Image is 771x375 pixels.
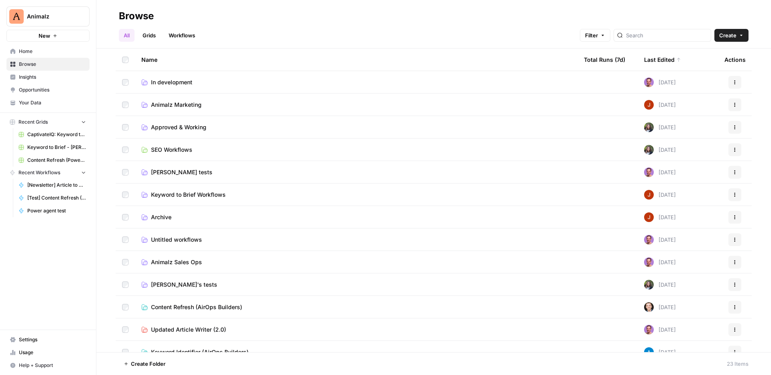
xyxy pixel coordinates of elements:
a: Keyword Identifier (AirOps Builders) [141,348,571,356]
button: Help + Support [6,359,90,372]
span: [Test] Content Refresh (Power Agents) [27,194,86,202]
span: Approved & Working [151,123,206,131]
input: Search [626,31,708,39]
img: Animalz Logo [9,9,24,24]
a: Updated Article Writer (2.0) [141,326,571,334]
div: [DATE] [644,280,676,289]
a: [PERSON_NAME]'s tests [141,281,571,289]
a: Your Data [6,96,90,109]
div: [DATE] [644,257,676,267]
img: axfdhis7hqllw7znytczg3qeu3ls [644,122,654,132]
span: Untitled workflows [151,236,202,244]
span: Keyword Identifier (AirOps Builders) [151,348,249,356]
button: Create [714,29,749,42]
img: erg4ip7zmrmc8e5ms3nyz8p46hz7 [644,100,654,110]
span: Recent Grids [18,118,48,126]
a: Grids [138,29,161,42]
button: Recent Grids [6,116,90,128]
span: Keyword to Brief Workflows [151,191,226,199]
span: Power agent test [27,207,86,214]
span: Animalz Marketing [151,101,202,109]
span: Your Data [19,99,86,106]
div: [DATE] [644,347,676,357]
div: [DATE] [644,122,676,132]
span: Animalz Sales Ops [151,258,202,266]
a: [Newsletter] Article to Newsletter ([PERSON_NAME]) [15,179,90,192]
span: CaptivateIQ: Keyword to Article [27,131,86,138]
button: Workspace: Animalz [6,6,90,26]
div: 23 Items [727,360,749,368]
a: In development [141,78,571,86]
div: Total Runs (7d) [584,49,625,71]
img: lgt9qu58mh3yk4jks3syankzq6oi [644,302,654,312]
img: 6puihir5v8umj4c82kqcaj196fcw [644,257,654,267]
img: erg4ip7zmrmc8e5ms3nyz8p46hz7 [644,190,654,200]
div: Browse [119,10,154,22]
span: [Newsletter] Article to Newsletter ([PERSON_NAME]) [27,181,86,189]
a: Power agent test [15,204,90,217]
span: Insights [19,73,86,81]
div: [DATE] [644,325,676,334]
span: Usage [19,349,86,356]
a: Content Refresh (AirOps Builders) [141,303,571,311]
div: [DATE] [644,100,676,110]
div: Actions [724,49,746,71]
div: [DATE] [644,190,676,200]
span: Settings [19,336,86,343]
a: Settings [6,333,90,346]
a: Opportunities [6,84,90,96]
a: CaptivateIQ: Keyword to Article [15,128,90,141]
span: Content Refresh (Power Agents) Grid [27,157,86,164]
div: [DATE] [644,145,676,155]
a: All [119,29,135,42]
span: SEO Workflows [151,146,192,154]
a: Content Refresh (Power Agents) Grid [15,154,90,167]
span: [PERSON_NAME]'s tests [151,281,217,289]
span: Archive [151,213,171,221]
button: Filter [580,29,610,42]
span: Home [19,48,86,55]
button: New [6,30,90,42]
a: [PERSON_NAME] tests [141,168,571,176]
div: [DATE] [644,302,676,312]
span: Create [719,31,736,39]
span: Animalz [27,12,75,20]
span: Keyword to Brief - [PERSON_NAME] Code Grid [27,144,86,151]
a: [Test] Content Refresh (Power Agents) [15,192,90,204]
span: Opportunities [19,86,86,94]
a: Insights [6,71,90,84]
div: [DATE] [644,235,676,245]
div: [DATE] [644,77,676,87]
a: Archive [141,213,571,221]
a: Workflows [164,29,200,42]
a: Home [6,45,90,58]
button: Create Folder [119,357,170,370]
div: Last Edited [644,49,681,71]
span: Help + Support [19,362,86,369]
img: 6puihir5v8umj4c82kqcaj196fcw [644,167,654,177]
a: Untitled workflows [141,236,571,244]
button: Recent Workflows [6,167,90,179]
a: Animalz Sales Ops [141,258,571,266]
img: axfdhis7hqllw7znytczg3qeu3ls [644,145,654,155]
a: Approved & Working [141,123,571,131]
img: o3cqybgnmipr355j8nz4zpq1mc6x [644,347,654,357]
span: Content Refresh (AirOps Builders) [151,303,242,311]
a: Browse [6,58,90,71]
a: SEO Workflows [141,146,571,154]
a: Keyword to Brief Workflows [141,191,571,199]
div: [DATE] [644,212,676,222]
span: Browse [19,61,86,68]
img: erg4ip7zmrmc8e5ms3nyz8p46hz7 [644,212,654,222]
span: Create Folder [131,360,165,368]
img: 6puihir5v8umj4c82kqcaj196fcw [644,325,654,334]
span: In development [151,78,192,86]
span: Recent Workflows [18,169,60,176]
a: Animalz Marketing [141,101,571,109]
div: [DATE] [644,167,676,177]
span: New [39,32,50,40]
div: Name [141,49,571,71]
a: Keyword to Brief - [PERSON_NAME] Code Grid [15,141,90,154]
img: 6puihir5v8umj4c82kqcaj196fcw [644,235,654,245]
img: axfdhis7hqllw7znytczg3qeu3ls [644,280,654,289]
